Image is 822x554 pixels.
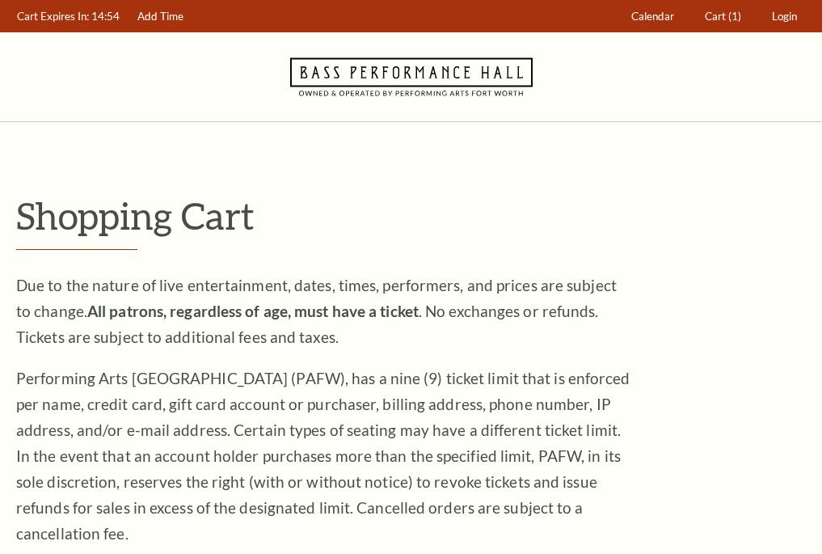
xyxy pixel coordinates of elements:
[765,1,805,32] a: Login
[624,1,682,32] a: Calendar
[91,10,120,23] span: 14:54
[631,10,674,23] span: Calendar
[17,10,89,23] span: Cart Expires In:
[16,276,617,346] span: Due to the nature of live entertainment, dates, times, performers, and prices are subject to chan...
[16,366,630,547] p: Performing Arts [GEOGRAPHIC_DATA] (PAFW), has a nine (9) ticket limit that is enforced per name, ...
[87,302,419,320] strong: All patrons, regardless of age, must have a ticket
[16,195,806,236] p: Shopping Cart
[705,10,726,23] span: Cart
[130,1,192,32] a: Add Time
[728,10,741,23] span: (1)
[698,1,749,32] a: Cart (1)
[772,10,797,23] span: Login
